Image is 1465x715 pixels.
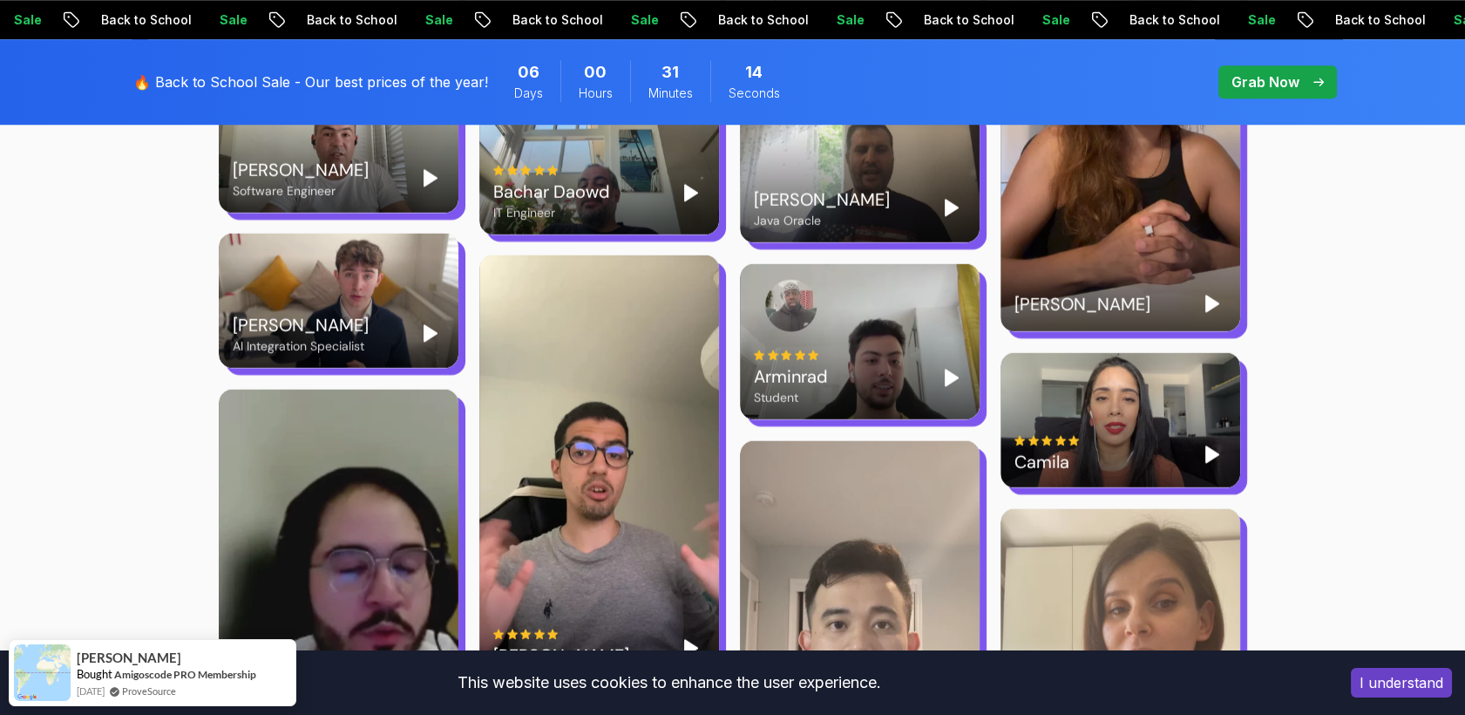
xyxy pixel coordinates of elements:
[1014,291,1150,316] div: [PERSON_NAME]
[677,179,705,207] button: Play
[1312,11,1430,29] p: Back to School
[584,60,607,85] span: 0 Hours
[417,164,444,192] button: Play
[78,11,196,29] p: Back to School
[745,60,763,85] span: 14 Seconds
[729,85,780,102] span: Seconds
[938,194,966,221] button: Play
[754,211,890,228] div: Java Oracle
[754,364,828,388] div: Arminrad
[493,203,610,221] div: IT Engineer
[695,11,813,29] p: Back to School
[233,181,369,199] div: Software Engineer
[938,364,966,392] button: Play
[648,85,693,102] span: Minutes
[13,664,1325,702] div: This website uses cookies to enhance the user experience.
[402,11,458,29] p: Sale
[1351,668,1452,698] button: Accept cookies
[417,319,444,347] button: Play
[754,388,828,405] div: Student
[283,11,402,29] p: Back to School
[1224,11,1280,29] p: Sale
[813,11,869,29] p: Sale
[1198,440,1226,468] button: Play
[1019,11,1075,29] p: Sale
[661,60,679,85] span: 31 Minutes
[233,337,369,354] div: AI Integration Specialist
[77,667,112,681] span: Bought
[493,179,610,203] div: Bachar Daowd
[607,11,663,29] p: Sale
[196,11,252,29] p: Sale
[133,71,488,92] p: 🔥 Back to School Sale - Our best prices of the year!
[579,85,613,102] span: Hours
[754,187,890,211] div: [PERSON_NAME]
[233,312,369,337] div: [PERSON_NAME]
[122,684,176,698] a: ProveSource
[514,85,543,102] span: Days
[77,650,181,665] span: [PERSON_NAME]
[1198,289,1226,317] button: Play
[77,684,105,698] span: [DATE]
[114,668,256,681] a: Amigoscode PRO Membership
[677,634,705,662] button: Play
[900,11,1019,29] p: Back to School
[1231,71,1299,92] p: Grab Now
[493,643,629,667] div: [PERSON_NAME]
[518,60,539,85] span: 6 Days
[1106,11,1224,29] p: Back to School
[14,644,71,701] img: provesource social proof notification image
[489,11,607,29] p: Back to School
[233,157,369,181] div: [PERSON_NAME]
[1014,449,1081,473] div: Camila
